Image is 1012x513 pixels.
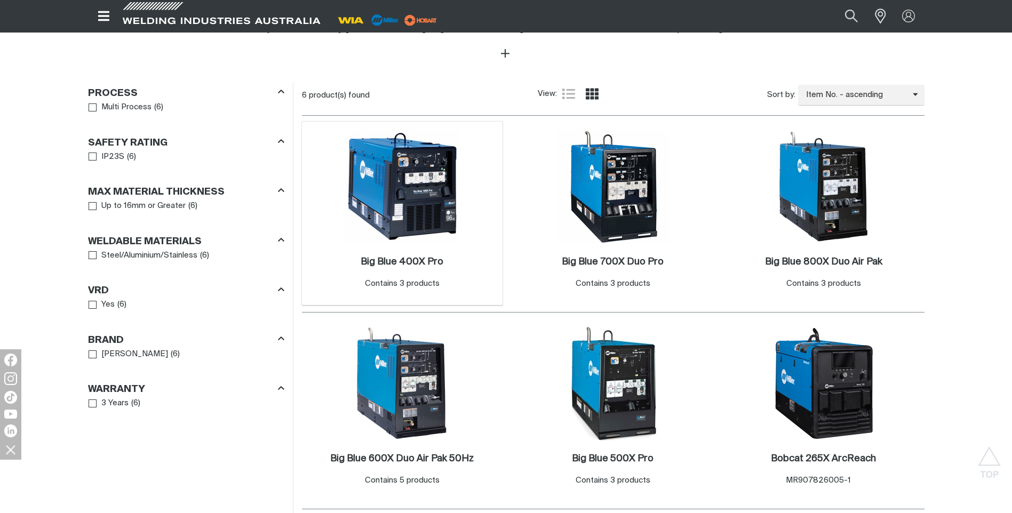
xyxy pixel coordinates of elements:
span: IP23S [101,151,124,163]
img: Big Blue 400X Pro [345,130,459,244]
ul: Weldable Materials [89,249,284,263]
span: Item No. - ascending [798,89,913,101]
img: YouTube [4,410,17,419]
ul: Safety Rating [89,150,284,164]
span: ( 6 ) [154,101,163,114]
h2: Big Blue 800X Duo Air Pak [765,257,882,267]
span: product(s) found [309,91,370,99]
a: Big Blue 700X Duo Pro [562,256,664,268]
span: 3 Years [101,397,129,410]
div: Process [88,85,284,100]
ul: Warranty [89,396,284,411]
img: Bobcat 265X ArcReach [767,326,881,440]
a: miller [401,16,440,24]
span: Up to 16mm or Greater [101,200,186,212]
a: Up to 16mm or Greater [89,199,186,213]
span: ( 6 ) [200,250,209,262]
h3: Warranty [88,383,145,396]
span: Steel/Aluminium/Stainless [101,250,197,262]
div: Safety Rating [88,135,284,149]
img: Facebook [4,354,17,366]
div: Contains 3 products [365,278,440,290]
h2: Big Blue 700X Duo Pro [562,257,664,267]
ul: Brand [89,347,284,362]
img: Big Blue 700X Duo Pro [556,130,670,244]
ul: Max Material Thickness [89,199,284,213]
a: Steel/Aluminium/Stainless [89,249,198,263]
div: 6 [302,90,538,101]
img: TikTok [4,391,17,404]
a: IP23S [89,150,125,164]
span: [PERSON_NAME] [101,348,168,360]
img: hide socials [2,440,20,459]
button: Search products [833,4,870,28]
h2: Big Blue 600X Duo Air Pak 50Hz [330,454,474,463]
img: miller [401,12,440,28]
img: Big Blue 500X Pro [556,326,670,440]
input: Product name or item number... [819,4,869,28]
h2: Big Blue 500X Pro [572,454,654,463]
a: 3 Years [89,396,129,411]
span: ( 6 ) [117,299,126,311]
div: VRD [88,283,284,298]
a: Big Blue 500X Pro [572,453,654,465]
span: ( 6 ) [171,348,180,360]
span: Multi Process [101,101,152,114]
span: ( 6 ) [127,151,136,163]
div: Contains 3 products [576,475,650,487]
span: View: [538,88,557,100]
a: Big Blue 800X Duo Air Pak [765,256,882,268]
div: Contains 3 products [576,278,650,290]
ul: Process [89,100,284,115]
h3: Max Material Thickness [88,186,225,198]
div: Contains 5 products [365,475,440,487]
a: Yes [89,298,115,312]
span: ( 6 ) [188,200,197,212]
img: Big Blue 600X Duo Air Pak 50Hz [345,326,459,440]
div: Warranty [88,382,284,396]
a: List view [562,87,575,100]
h2: Bobcat 265X ArcReach [771,454,876,463]
h3: Safety Rating [88,137,168,149]
span: Sort by: [767,89,795,101]
button: Scroll to top [977,446,1001,470]
h3: Process [88,87,138,100]
div: Max Material Thickness [88,185,284,199]
h3: Brand [88,334,124,347]
div: Brand [88,332,284,347]
h2: Big Blue 400X Pro [361,257,443,267]
img: Instagram [4,372,17,385]
div: Contains 3 products [786,278,861,290]
h3: Weldable Materials [88,236,202,248]
a: [PERSON_NAME] [89,347,169,362]
img: LinkedIn [4,424,17,437]
h3: VRD [88,285,109,297]
span: MR907826005-1 [786,476,851,484]
img: Big Blue 800X Duo Air Pak [767,130,881,244]
div: Weldable Materials [88,234,284,248]
a: Big Blue 600X Duo Air Pak 50Hz [330,453,474,465]
ul: VRD [89,298,284,312]
a: Big Blue 400X Pro [361,256,443,268]
span: ( 6 ) [131,397,140,410]
span: Yes [101,299,115,311]
aside: Filters [88,82,284,411]
a: Multi Process [89,100,152,115]
section: Product list controls [302,82,925,109]
a: Bobcat 265X ArcReach [771,453,876,465]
